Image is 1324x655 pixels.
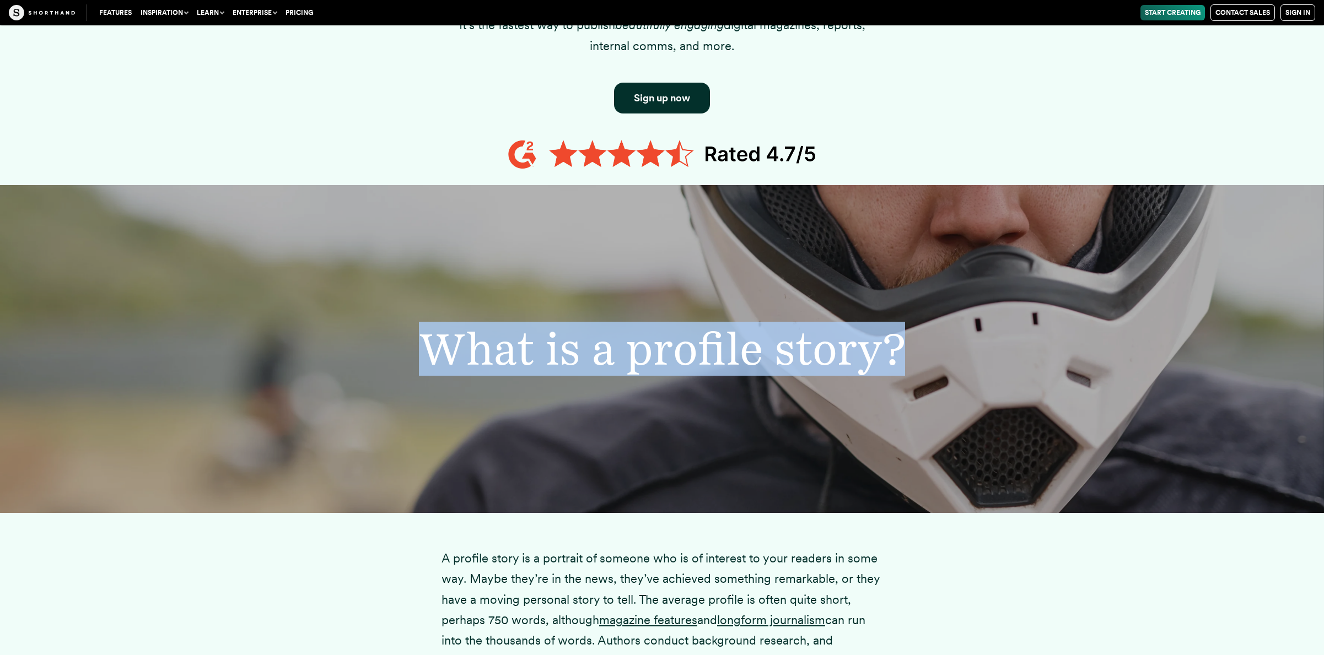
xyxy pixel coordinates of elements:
[228,5,281,20] button: Enterprise
[508,136,816,174] img: 4.7 orange stars lined up in a row with the text G2 rated 4.7/5
[281,5,317,20] a: Pricing
[136,5,192,20] button: Inspiration
[614,83,710,113] a: Button to click through to Shorthand's signup section.
[442,15,882,56] p: It's the fastest way to publish digital magazines, reports, internal comms, and more.
[1210,4,1275,21] a: Contact Sales
[1140,5,1205,20] a: Start Creating
[1280,4,1315,21] a: Sign in
[192,5,228,20] button: Learn
[717,613,825,627] a: longform journalism
[599,613,697,627] a: magazine features
[258,327,1067,371] h2: What is a profile story?
[95,5,136,20] a: Features
[9,5,75,20] img: The Craft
